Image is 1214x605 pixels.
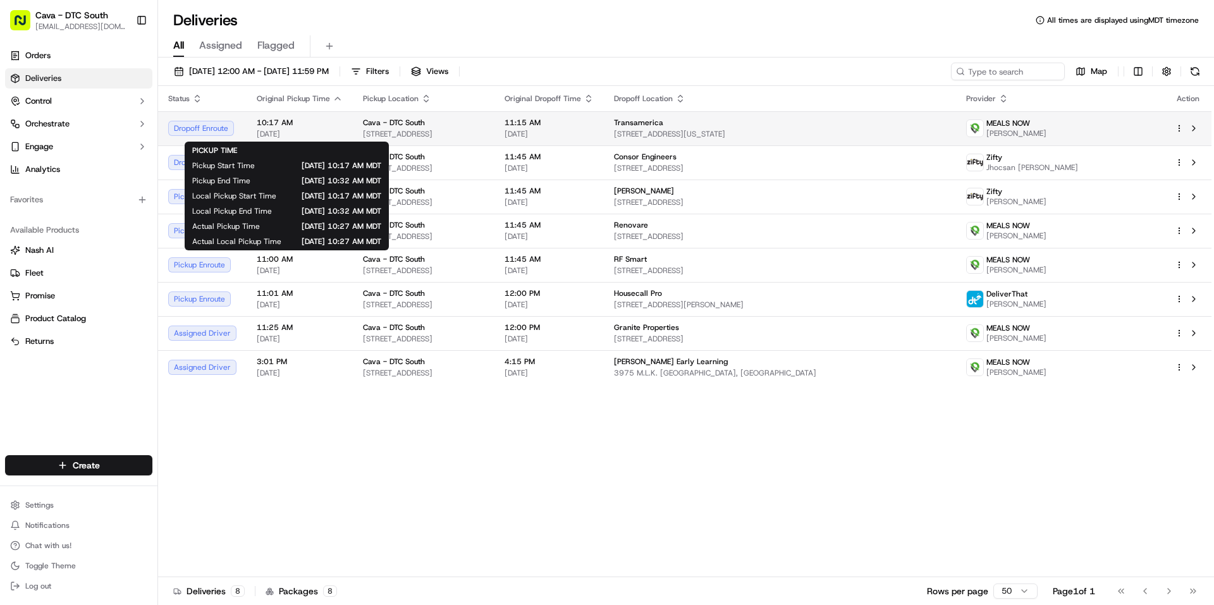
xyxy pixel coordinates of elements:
span: [DATE] [505,334,594,344]
span: All times are displayed using MDT timezone [1047,15,1199,25]
span: [STREET_ADDRESS][PERSON_NAME] [614,300,945,310]
span: [STREET_ADDRESS] [363,300,484,310]
button: Fleet [5,263,152,283]
a: Orders [5,46,152,66]
button: Promise [5,286,152,306]
span: Views [426,66,448,77]
span: [DATE] [257,300,343,310]
button: Create [5,455,152,475]
span: Product Catalog [25,313,86,324]
span: Control [25,95,52,107]
span: Flagged [257,38,295,53]
span: Pickup Start Time [192,161,255,171]
img: profile_deliverthat_partner.png [967,291,983,307]
a: Fleet [10,267,147,279]
div: Packages [266,585,337,597]
span: [DATE] 10:27 AM MDT [302,236,381,247]
span: [DATE] 10:27 AM MDT [280,221,381,231]
img: Nash [13,13,38,38]
div: Deliveries [173,585,245,597]
button: Control [5,91,152,111]
img: melas_now_logo.png [967,257,983,273]
span: [STREET_ADDRESS] [614,163,945,173]
span: 4:15 PM [505,357,594,367]
span: Original Pickup Time [257,94,330,104]
a: Nash AI [10,245,147,256]
span: Notifications [25,520,70,530]
span: 3975 M.L.K. [GEOGRAPHIC_DATA], [GEOGRAPHIC_DATA] [614,368,945,378]
span: Fleet [25,267,44,279]
button: Log out [5,577,152,595]
span: [DATE] 12:00 AM - [DATE] 11:59 PM [189,66,329,77]
a: Promise [10,290,147,302]
span: 11:45 AM [505,186,594,196]
button: Returns [5,331,152,351]
button: Settings [5,496,152,514]
span: [DATE] 10:17 AM MDT [297,191,381,201]
button: [DATE] 12:00 AM - [DATE] 11:59 PM [168,63,334,80]
button: Views [405,63,454,80]
span: 11:00 AM [257,254,343,264]
a: 📗Knowledge Base [8,278,102,300]
span: 11:25 AM [257,322,343,333]
span: Cava - DTC South [363,220,425,230]
span: [DATE] [505,266,594,276]
img: Liam S. [13,184,33,204]
span: Returns [25,336,54,347]
span: Cava - DTC South [363,357,425,367]
span: [PERSON_NAME] [986,299,1046,309]
span: [STREET_ADDRESS] [614,197,945,207]
span: Cava - DTC South [363,322,425,333]
h1: Deliveries [173,10,238,30]
button: Cava - DTC South[EMAIL_ADDRESS][DOMAIN_NAME] [5,5,131,35]
span: Actual Pickup Time [192,221,260,231]
span: Consor Engineers [614,152,677,162]
span: [STREET_ADDRESS] [363,368,484,378]
span: Nash AI [25,245,54,256]
span: 11:15 AM [505,118,594,128]
span: Assigned [199,38,242,53]
div: Past conversations [13,164,85,174]
span: Pylon [126,314,153,323]
span: 11:01 AM [257,288,343,298]
button: Product Catalog [5,309,152,329]
input: Got a question? Start typing here... [33,82,228,95]
span: [DATE] 10:32 AM MDT [271,176,381,186]
img: melas_now_logo.png [967,359,983,376]
span: Granite Properties [614,322,679,333]
button: [EMAIL_ADDRESS][DOMAIN_NAME] [35,21,126,32]
span: Orchestrate [25,118,70,130]
div: Page 1 of 1 [1053,585,1095,597]
span: Actual Local Pickup Time [192,236,281,247]
span: [STREET_ADDRESS] [614,231,945,241]
span: Deliveries [25,73,61,84]
span: 11:45 AM [505,254,594,264]
a: Deliveries [5,68,152,89]
button: Nash AI [5,240,152,260]
button: Refresh [1186,63,1204,80]
span: [PERSON_NAME] [986,197,1046,207]
span: [PERSON_NAME] [986,231,1046,241]
div: 8 [323,585,337,597]
span: MEALS NOW [986,323,1030,333]
span: 11:45 AM [505,152,594,162]
span: 12:00 PM [505,288,594,298]
img: DTC South [13,218,33,238]
span: Create [73,459,100,472]
span: [PERSON_NAME] [986,333,1046,343]
img: 1736555255976-a54dd68f-1ca7-489b-9aae-adbdc363a1c4 [25,197,35,207]
span: Cava - DTC South [363,118,425,128]
span: RF Smart [614,254,647,264]
span: All [173,38,184,53]
a: Powered byPylon [89,313,153,323]
img: melas_now_logo.png [967,223,983,239]
span: Local Pickup End Time [192,206,272,216]
input: Type to search [951,63,1065,80]
span: DTC South [39,230,79,240]
a: 💻API Documentation [102,278,208,300]
div: 📗 [13,284,23,294]
span: [DATE] [505,368,594,378]
button: Cava - DTC South [35,9,108,21]
span: [DATE] [505,300,594,310]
